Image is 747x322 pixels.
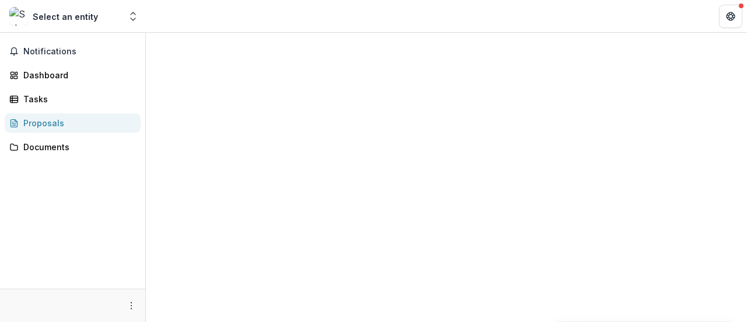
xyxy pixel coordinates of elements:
[5,89,141,109] a: Tasks
[5,137,141,157] a: Documents
[33,11,98,23] div: Select an entity
[5,113,141,133] a: Proposals
[9,7,28,26] img: Select an entity
[23,69,131,81] div: Dashboard
[23,141,131,153] div: Documents
[719,5,742,28] button: Get Help
[23,47,136,57] span: Notifications
[5,65,141,85] a: Dashboard
[124,299,138,313] button: More
[23,93,131,105] div: Tasks
[125,5,141,28] button: Open entity switcher
[5,42,141,61] button: Notifications
[23,117,131,129] div: Proposals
